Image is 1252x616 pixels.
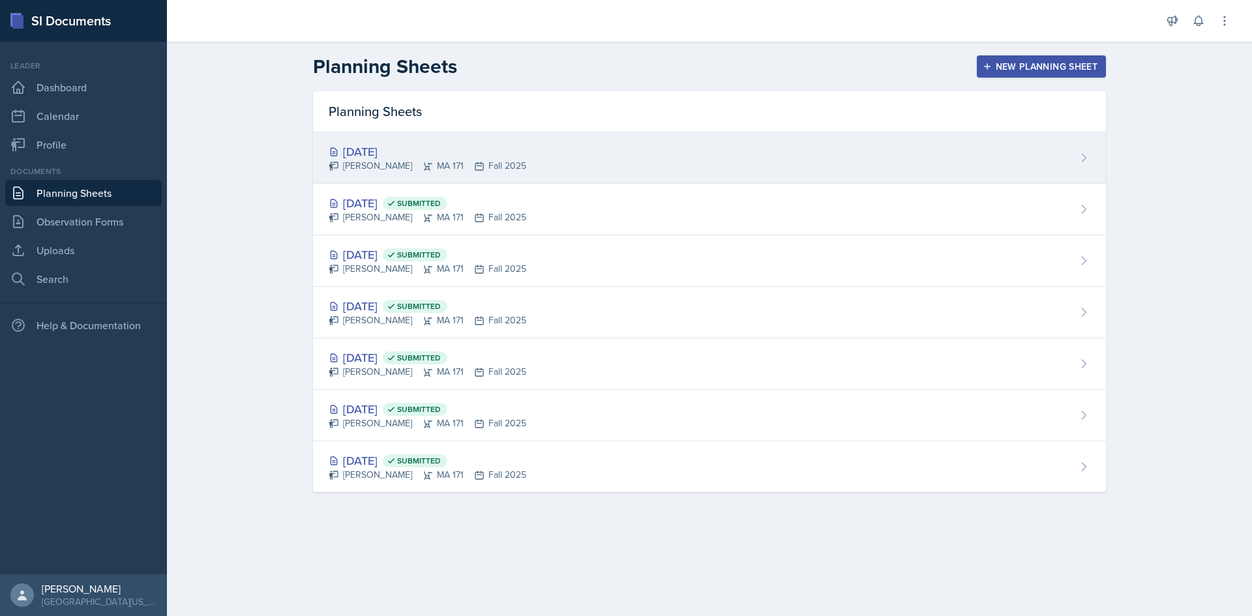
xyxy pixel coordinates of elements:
[329,314,526,327] div: [PERSON_NAME] MA 171 Fall 2025
[5,132,162,158] a: Profile
[42,595,156,608] div: [GEOGRAPHIC_DATA][US_STATE] in [GEOGRAPHIC_DATA]
[313,184,1106,235] a: [DATE] Submitted [PERSON_NAME]MA 171Fall 2025
[5,166,162,177] div: Documents
[5,103,162,129] a: Calendar
[329,262,526,276] div: [PERSON_NAME] MA 171 Fall 2025
[5,180,162,206] a: Planning Sheets
[313,91,1106,132] div: Planning Sheets
[5,209,162,235] a: Observation Forms
[5,237,162,263] a: Uploads
[313,441,1106,492] a: [DATE] Submitted [PERSON_NAME]MA 171Fall 2025
[985,61,1097,72] div: New Planning Sheet
[397,301,441,312] span: Submitted
[397,198,441,209] span: Submitted
[329,468,526,482] div: [PERSON_NAME] MA 171 Fall 2025
[329,452,526,469] div: [DATE]
[313,287,1106,338] a: [DATE] Submitted [PERSON_NAME]MA 171Fall 2025
[397,404,441,415] span: Submitted
[329,349,526,366] div: [DATE]
[5,266,162,292] a: Search
[977,55,1106,78] button: New Planning Sheet
[329,159,526,173] div: [PERSON_NAME] MA 171 Fall 2025
[313,390,1106,441] a: [DATE] Submitted [PERSON_NAME]MA 171Fall 2025
[5,312,162,338] div: Help & Documentation
[313,132,1106,184] a: [DATE] [PERSON_NAME]MA 171Fall 2025
[329,246,526,263] div: [DATE]
[397,353,441,363] span: Submitted
[313,235,1106,287] a: [DATE] Submitted [PERSON_NAME]MA 171Fall 2025
[329,211,526,224] div: [PERSON_NAME] MA 171 Fall 2025
[329,417,526,430] div: [PERSON_NAME] MA 171 Fall 2025
[5,60,162,72] div: Leader
[397,250,441,260] span: Submitted
[313,338,1106,390] a: [DATE] Submitted [PERSON_NAME]MA 171Fall 2025
[329,365,526,379] div: [PERSON_NAME] MA 171 Fall 2025
[42,582,156,595] div: [PERSON_NAME]
[329,194,526,212] div: [DATE]
[5,74,162,100] a: Dashboard
[313,55,457,78] h2: Planning Sheets
[329,143,526,160] div: [DATE]
[397,456,441,466] span: Submitted
[329,297,526,315] div: [DATE]
[329,400,526,418] div: [DATE]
